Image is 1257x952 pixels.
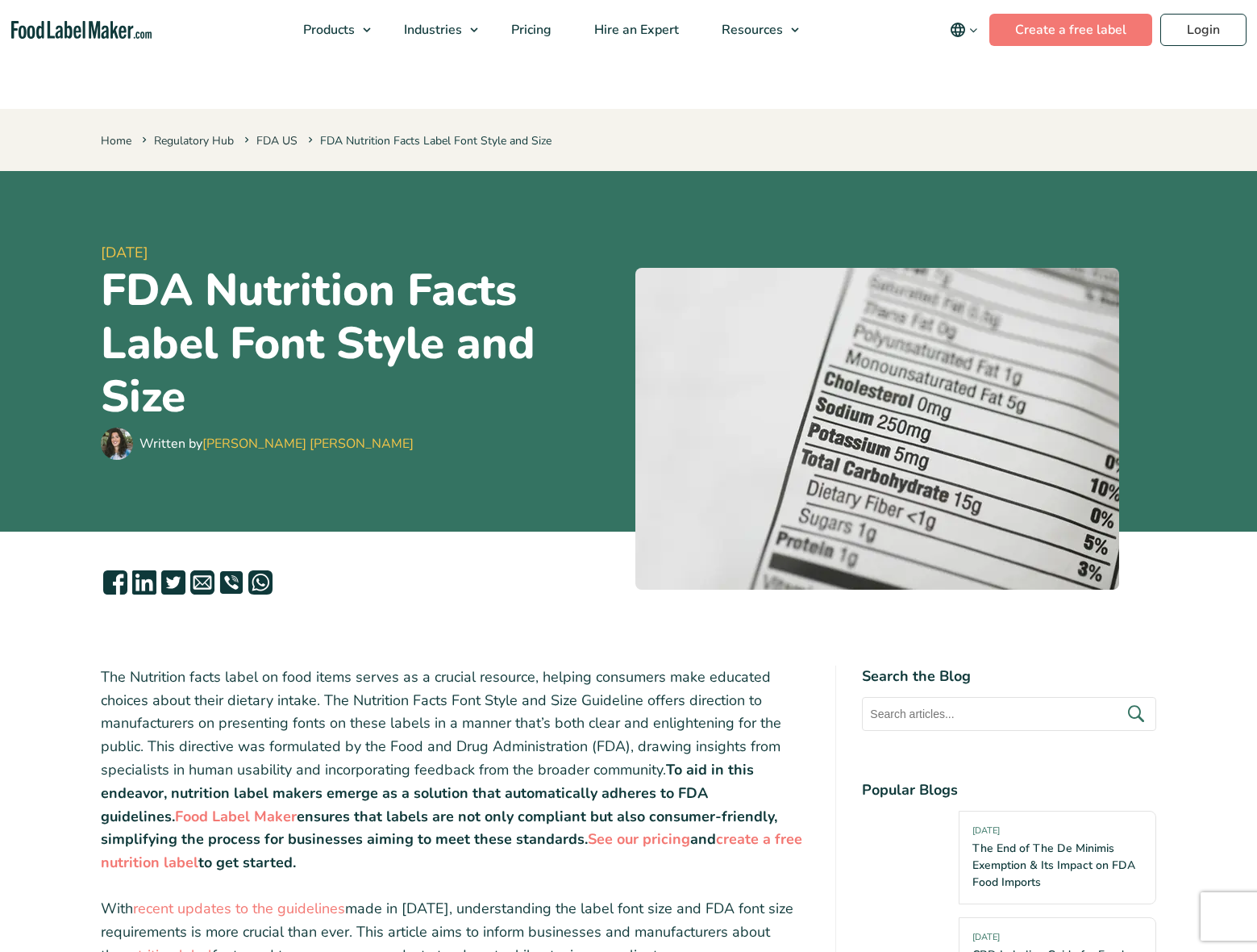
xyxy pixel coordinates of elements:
[972,825,1000,843] span: [DATE]
[972,931,1000,950] span: [DATE]
[862,697,1156,731] input: Search articles...
[202,435,414,453] a: [PERSON_NAME] [PERSON_NAME]
[139,434,414,453] div: Written by
[101,666,810,875] p: The Nutrition facts label on food items serves as a crucial resource, helping consumers make educ...
[690,829,716,849] strong: and
[298,21,356,39] span: Products
[101,428,133,460] img: Maria Abi Hanna - Food Label Maker
[101,807,777,850] strong: ensures that labels are not only compliant but also consumer-friendly, simplifying the process fo...
[972,841,1135,890] a: The End of The De Minimis Exemption & Its Impact on FDA Food Imports
[862,666,1156,687] h4: Search the Blog
[101,242,622,264] span: [DATE]
[256,133,298,148] a: FDA US
[717,21,785,39] span: Resources
[101,760,754,826] strong: To aid in this endeavor, nutrition label makers emerge as a solution that automatically adheres t...
[305,133,551,148] span: FDA Nutrition Facts Label Font Style and Size
[133,899,345,918] a: recent updates to the guidelines
[175,807,297,826] a: Food Label Maker
[198,853,296,872] strong: to get started.
[862,779,1156,801] h4: Popular Blogs
[989,14,1152,46] a: Create a free label
[589,21,681,39] span: Hire an Expert
[1160,14,1247,46] a: Login
[101,133,131,148] a: Home
[506,21,553,39] span: Pricing
[399,21,464,39] span: Industries
[101,264,622,424] h1: FDA Nutrition Facts Label Font Style and Size
[588,829,690,849] a: See our pricing
[154,133,234,148] a: Regulatory Hub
